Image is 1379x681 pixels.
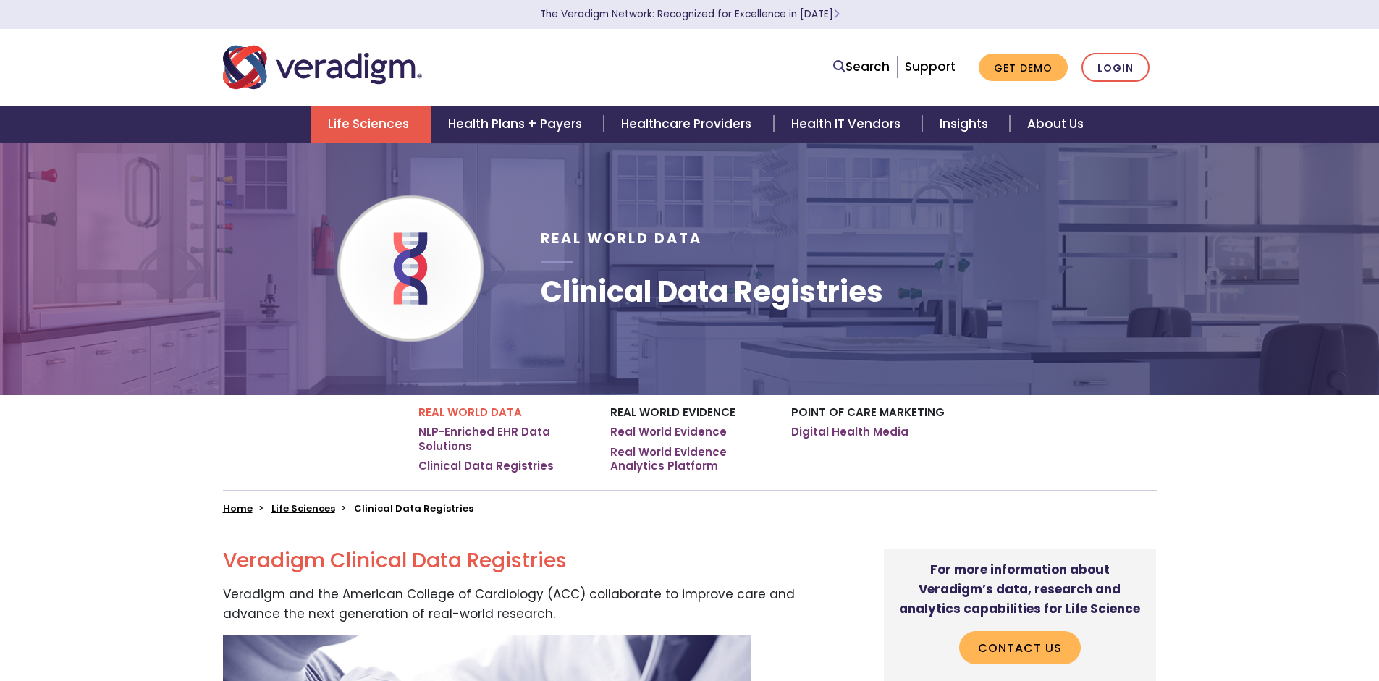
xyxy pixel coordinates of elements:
a: Login [1081,53,1150,83]
a: Health Plans + Payers [431,106,604,143]
a: NLP-Enriched EHR Data Solutions [418,425,589,453]
span: Learn More [833,7,840,21]
a: Real World Evidence [610,425,727,439]
a: Support [905,58,956,75]
a: Life Sciences [271,502,335,515]
a: Health IT Vendors [774,106,922,143]
img: Veradigm logo [223,43,422,91]
a: Clinical Data Registries [418,459,554,473]
a: About Us [1010,106,1101,143]
a: The Veradigm Network: Recognized for Excellence in [DATE]Learn More [540,7,840,21]
strong: For more information about Veradigm’s data, research and analytics capabilities for Life Science [899,561,1140,617]
h1: Clinical Data Registries [541,274,883,309]
a: Get Demo [979,54,1068,82]
a: Digital Health Media [791,425,908,439]
a: Insights [922,106,1010,143]
span: Real World Data [541,229,702,248]
h2: Veradigm Clinical Data Registries [223,549,814,573]
a: Real World Evidence Analytics Platform [610,445,769,473]
a: Contact Us [959,631,1081,664]
a: Life Sciences [311,106,431,143]
a: Healthcare Providers [604,106,773,143]
p: Veradigm and the American College of Cardiology (ACC) collaborate to improve care and advance the... [223,585,814,624]
a: Home [223,502,253,515]
a: Search [833,57,890,77]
